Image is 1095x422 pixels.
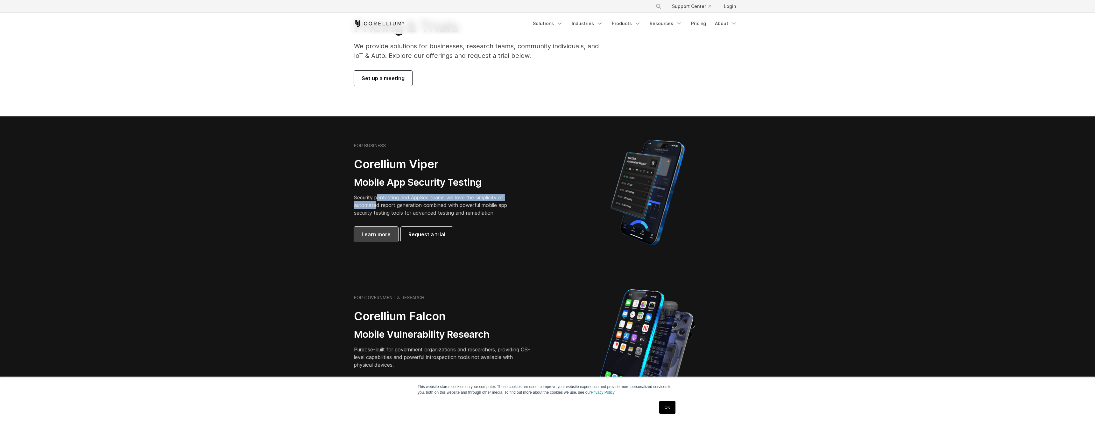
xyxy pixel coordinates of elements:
[687,18,710,29] a: Pricing
[600,137,696,248] img: Corellium MATRIX automated report on iPhone showing app vulnerability test results across securit...
[608,18,645,29] a: Products
[529,18,741,29] div: Navigation Menu
[600,289,696,400] img: iPhone model separated into the mechanics used to build the physical device.
[646,18,686,29] a: Resources
[354,194,517,217] p: Security pentesting and AppSec teams will love the simplicity of automated report generation comb...
[529,18,567,29] a: Solutions
[354,20,405,27] a: Corellium Home
[362,74,405,82] span: Set up a meeting
[659,401,675,414] a: OK
[354,295,424,301] h6: FOR GOVERNMENT & RESEARCH
[354,143,386,149] h6: FOR BUSINESS
[362,231,391,238] span: Learn more
[354,346,532,369] p: Purpose-built for government organizations and researchers, providing OS-level capabilities and p...
[719,1,741,12] a: Login
[667,1,716,12] a: Support Center
[408,231,445,238] span: Request a trial
[648,1,741,12] div: Navigation Menu
[354,329,532,341] h3: Mobile Vulnerability Research
[354,41,608,60] p: We provide solutions for businesses, research teams, community individuals, and IoT & Auto. Explo...
[568,18,607,29] a: Industries
[354,71,412,86] a: Set up a meeting
[418,384,677,395] p: This website stores cookies on your computer. These cookies are used to improve your website expe...
[354,309,532,323] h2: Corellium Falcon
[653,1,664,12] button: Search
[354,157,517,171] h2: Corellium Viper
[354,176,517,189] h3: Mobile App Security Testing
[591,390,615,395] a: Privacy Policy.
[354,227,398,242] a: Learn more
[711,18,741,29] a: About
[401,227,453,242] a: Request a trial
